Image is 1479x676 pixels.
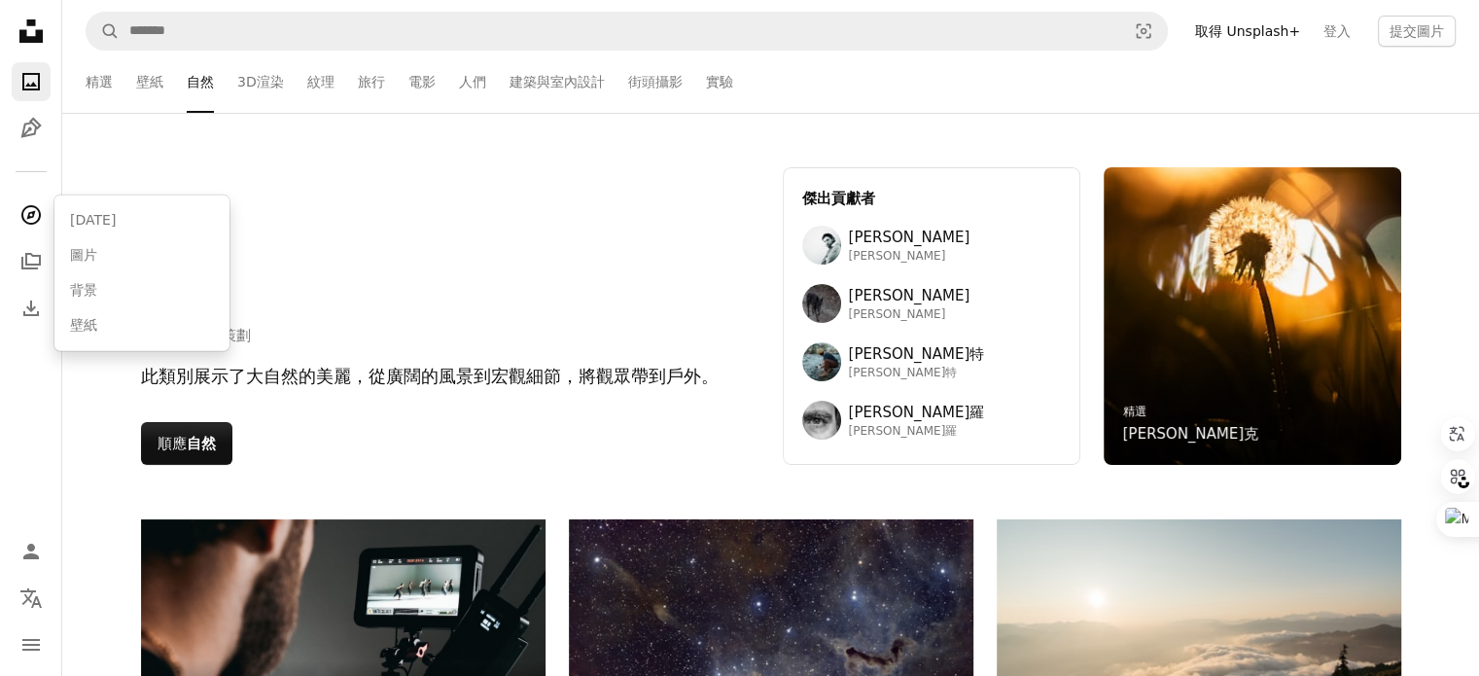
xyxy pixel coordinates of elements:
font: 圖片 [70,247,97,263]
font: [DATE] [70,212,116,228]
a: 探索 [12,196,51,234]
div: 探索 [54,196,229,351]
font: 壁紙 [70,317,97,333]
font: 背景 [70,282,97,298]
